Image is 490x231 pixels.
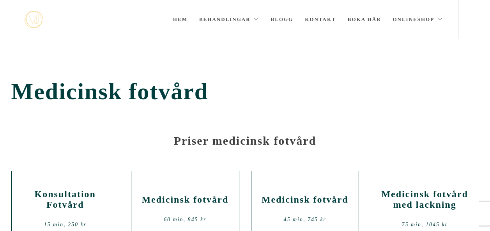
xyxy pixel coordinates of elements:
h2: Medicinsk fotvård [137,194,233,205]
span: Medicinsk fotvård [11,78,479,105]
div: 75 min, 1045 kr [377,219,473,231]
strong: Priser medicinsk fotvård [174,134,317,147]
h2: Medicinsk fotvård med lackning [377,189,473,210]
h2: Konsultation Fotvård [18,189,113,210]
h2: Medicinsk fotvård [257,194,353,205]
div: 45 min, 745 kr [257,214,353,226]
div: 60 min, 845 kr [137,214,233,226]
div: 15 min, 250 kr [18,219,113,231]
a: mjstudio mjstudio mjstudio [25,11,43,28]
img: mjstudio [25,11,43,28]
